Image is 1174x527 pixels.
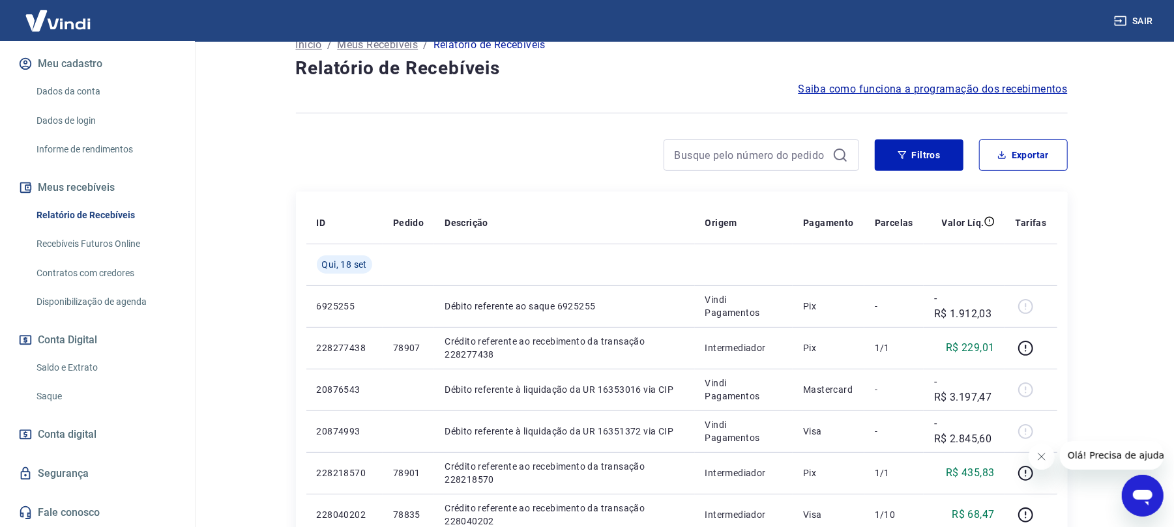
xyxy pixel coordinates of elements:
p: 1/1 [875,466,913,479]
iframe: Botão para abrir a janela de mensagens [1122,475,1164,517]
button: Sair [1111,9,1158,33]
a: Fale conosco [16,498,179,527]
a: Meus Recebíveis [337,37,418,53]
a: Início [296,37,322,53]
p: Crédito referente ao recebimento da transação 228218570 [445,460,684,486]
button: Meu cadastro [16,50,179,78]
button: Meus recebíveis [16,173,179,202]
p: Visa [803,508,854,521]
p: R$ 435,83 [946,465,995,481]
p: Pix [803,300,854,313]
p: 228218570 [317,466,372,479]
a: Relatório de Recebíveis [31,202,179,229]
p: 228040202 [317,508,372,521]
button: Exportar [979,139,1068,171]
a: Informe de rendimentos [31,136,179,163]
p: / [423,37,428,53]
p: Valor Líq. [942,216,984,229]
p: Pix [803,466,854,479]
p: Intermediador [705,508,783,521]
p: Débito referente à liquidação da UR 16351372 via CIP [445,425,684,438]
p: 1/1 [875,341,913,354]
p: / [327,37,332,53]
p: Vindi Pagamentos [705,418,783,444]
p: Pagamento [803,216,854,229]
input: Busque pelo número do pedido [675,145,827,165]
p: Débito referente à liquidação da UR 16353016 via CIP [445,383,684,396]
p: R$ 229,01 [946,340,995,356]
p: 20876543 [317,383,372,396]
p: 1/10 [875,508,913,521]
a: Segurança [16,459,179,488]
p: 78907 [393,341,424,354]
p: -R$ 2.845,60 [934,416,995,447]
p: Parcelas [875,216,913,229]
p: Pix [803,341,854,354]
p: Mastercard [803,383,854,396]
p: Intermediador [705,466,783,479]
p: Intermediador [705,341,783,354]
p: 6925255 [317,300,372,313]
a: Disponibilização de agenda [31,289,179,315]
p: Descrição [445,216,488,229]
p: 78901 [393,466,424,479]
a: Recebíveis Futuros Online [31,231,179,257]
a: Dados da conta [31,78,179,105]
p: -R$ 3.197,47 [934,374,995,405]
p: Vindi Pagamentos [705,377,783,403]
p: Crédito referente ao recebimento da transação 228277438 [445,335,684,361]
a: Saiba como funciona a programação dos recebimentos [799,81,1068,97]
button: Conta Digital [16,326,179,354]
img: Vindi [16,1,100,40]
p: Vindi Pagamentos [705,293,783,319]
p: ID [317,216,326,229]
a: Dados de login [31,107,179,134]
p: - [875,300,913,313]
a: Conta digital [16,420,179,449]
p: Visa [803,425,854,438]
span: Qui, 18 set [322,258,367,271]
p: Origem [705,216,737,229]
p: Pedido [393,216,424,229]
p: -R$ 1.912,03 [934,291,995,322]
p: Débito referente ao saque 6925255 [445,300,684,313]
span: Conta digital [38,425,96,444]
a: Saldo e Extrato [31,354,179,381]
a: Contratos com credores [31,260,179,287]
p: 20874993 [317,425,372,438]
button: Filtros [875,139,963,171]
p: 78835 [393,508,424,521]
iframe: Fechar mensagem [1029,444,1055,470]
p: 228277438 [317,341,372,354]
p: Relatório de Recebíveis [433,37,546,53]
span: Olá! Precisa de ajuda? [8,9,110,20]
p: R$ 68,47 [952,507,994,522]
iframe: Mensagem da empresa [1060,441,1164,470]
p: - [875,383,913,396]
p: Tarifas [1016,216,1047,229]
a: Saque [31,383,179,410]
p: - [875,425,913,438]
h4: Relatório de Recebíveis [296,55,1068,81]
